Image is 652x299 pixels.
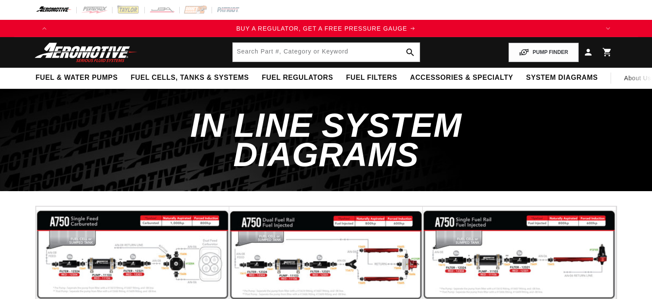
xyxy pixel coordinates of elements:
span: System Diagrams [526,73,598,82]
summary: Fuel Cells, Tanks & Systems [124,68,255,88]
input: Search by Part Number, Category or Keyword [233,43,420,62]
a: BUY A REGULATOR, GET A FREE PRESSURE GAUGE [53,24,599,33]
div: Announcement [53,24,599,33]
slideshow-component: Translation missing: en.sections.announcements.announcement_bar [14,20,638,37]
summary: System Diagrams [520,68,604,88]
button: Translation missing: en.sections.announcements.previous_announcement [36,20,53,37]
span: Fuel Filters [346,73,397,82]
button: PUMP FINDER [508,43,578,62]
summary: Fuel & Water Pumps [29,68,125,88]
img: Aeromotive [32,42,140,63]
button: search button [401,43,420,62]
span: Fuel Cells, Tanks & Systems [131,73,249,82]
summary: Accessories & Specialty [404,68,520,88]
span: In Line System Diagrams [190,106,462,173]
button: Translation missing: en.sections.announcements.next_announcement [599,20,617,37]
span: Fuel & Water Pumps [36,73,118,82]
summary: Fuel Filters [340,68,404,88]
span: BUY A REGULATOR, GET A FREE PRESSURE GAUGE [236,25,407,32]
span: About Us [624,75,651,82]
summary: Fuel Regulators [255,68,339,88]
div: 1 of 4 [53,24,599,33]
span: Accessories & Specialty [410,73,513,82]
span: Fuel Regulators [262,73,333,82]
